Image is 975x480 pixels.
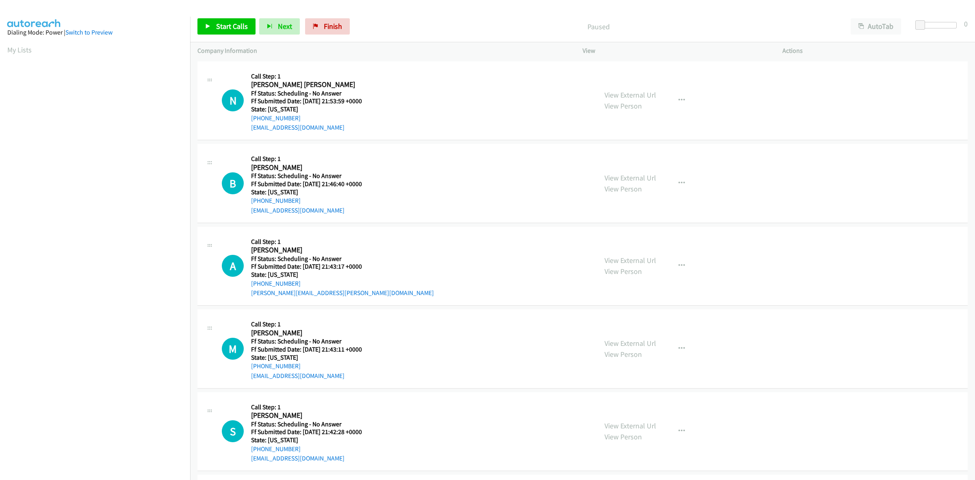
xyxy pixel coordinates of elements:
[222,338,244,360] div: The call is yet to be attempted
[251,245,372,255] h2: [PERSON_NAME]
[604,421,656,430] a: View External Url
[7,45,32,54] a: My Lists
[251,255,434,263] h5: Ff Status: Scheduling - No Answer
[851,18,901,35] button: AutoTab
[251,354,372,362] h5: State: [US_STATE]
[65,28,113,36] a: Switch to Preview
[222,420,244,442] h1: S
[919,22,957,28] div: Delay between calls (in seconds)
[251,445,301,453] a: [PHONE_NUMBER]
[222,172,244,194] h1: B
[251,97,372,105] h5: Ff Submitted Date: [DATE] 21:53:59 +0000
[251,436,372,444] h5: State: [US_STATE]
[251,155,372,163] h5: Call Step: 1
[251,163,372,172] h2: [PERSON_NAME]
[251,114,301,122] a: [PHONE_NUMBER]
[251,180,372,188] h5: Ff Submitted Date: [DATE] 21:46:40 +0000
[604,184,642,193] a: View Person
[222,172,244,194] div: The call is yet to be attempted
[259,18,300,35] button: Next
[251,345,372,354] h5: Ff Submitted Date: [DATE] 21:43:11 +0000
[7,63,190,449] iframe: Dialpad
[251,372,344,380] a: [EMAIL_ADDRESS][DOMAIN_NAME]
[251,337,372,345] h5: Ff Status: Scheduling - No Answer
[251,362,301,370] a: [PHONE_NUMBER]
[324,22,342,31] span: Finish
[251,124,344,131] a: [EMAIL_ADDRESS][DOMAIN_NAME]
[222,89,244,111] h1: N
[222,420,244,442] div: The call is yet to be attempted
[251,188,372,196] h5: State: [US_STATE]
[251,328,372,338] h2: [PERSON_NAME]
[251,428,372,436] h5: Ff Submitted Date: [DATE] 21:42:28 +0000
[604,432,642,441] a: View Person
[197,46,568,56] p: Company Information
[251,420,372,428] h5: Ff Status: Scheduling - No Answer
[782,46,968,56] p: Actions
[251,238,434,246] h5: Call Step: 1
[604,339,656,348] a: View External Url
[278,22,292,31] span: Next
[251,105,372,113] h5: State: [US_STATE]
[222,255,244,277] div: The call is yet to be attempted
[251,280,301,287] a: [PHONE_NUMBER]
[583,46,768,56] p: View
[251,403,372,411] h5: Call Step: 1
[216,22,248,31] span: Start Calls
[604,350,642,359] a: View Person
[251,80,372,89] h2: [PERSON_NAME] [PERSON_NAME]
[604,90,656,100] a: View External Url
[222,255,244,277] h1: A
[251,271,434,279] h5: State: [US_STATE]
[361,21,836,32] p: Paused
[604,267,642,276] a: View Person
[251,89,372,98] h5: Ff Status: Scheduling - No Answer
[604,173,656,182] a: View External Url
[305,18,350,35] a: Finish
[222,89,244,111] div: The call is yet to be attempted
[251,206,344,214] a: [EMAIL_ADDRESS][DOMAIN_NAME]
[604,101,642,111] a: View Person
[251,411,372,420] h2: [PERSON_NAME]
[7,28,183,37] div: Dialing Mode: Power |
[251,289,434,297] a: [PERSON_NAME][EMAIL_ADDRESS][PERSON_NAME][DOMAIN_NAME]
[251,72,372,80] h5: Call Step: 1
[222,338,244,360] h1: M
[604,256,656,265] a: View External Url
[251,320,372,328] h5: Call Step: 1
[251,263,434,271] h5: Ff Submitted Date: [DATE] 21:43:17 +0000
[251,454,344,462] a: [EMAIL_ADDRESS][DOMAIN_NAME]
[964,18,968,29] div: 0
[197,18,256,35] a: Start Calls
[251,197,301,204] a: [PHONE_NUMBER]
[251,172,372,180] h5: Ff Status: Scheduling - No Answer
